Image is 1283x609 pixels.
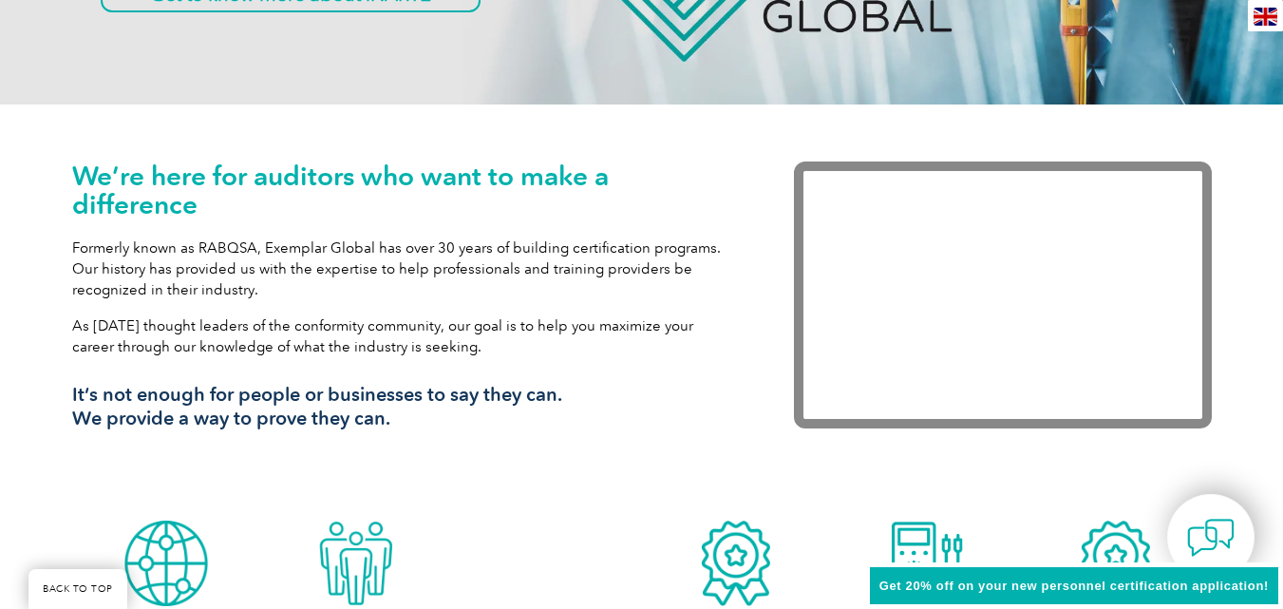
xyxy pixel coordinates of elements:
h1: We’re here for auditors who want to make a difference [72,162,737,219]
p: As [DATE] thought leaders of the conformity community, our goal is to help you maximize your care... [72,315,737,357]
img: contact-chat.png [1187,514,1235,561]
a: BACK TO TOP [28,569,127,609]
h3: It’s not enough for people or businesses to say they can. We provide a way to prove they can. [72,383,737,430]
span: Get 20% off on your new personnel certification application! [879,579,1269,593]
iframe: Exemplar Global: Working together to make a difference [794,162,1212,428]
p: Formerly known as RABQSA, Exemplar Global has over 30 years of building certification programs. O... [72,238,737,300]
img: en [1254,8,1277,26]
